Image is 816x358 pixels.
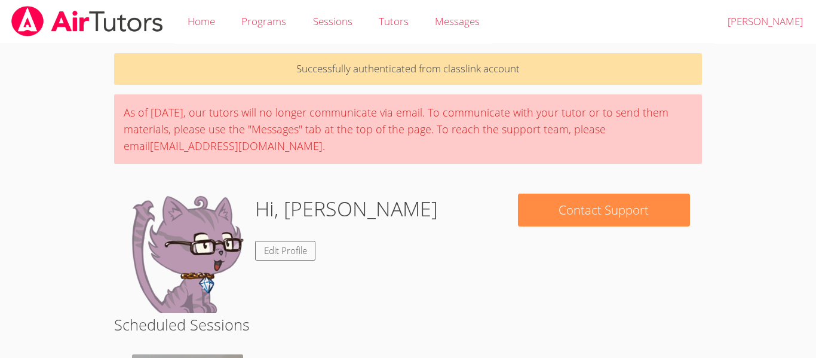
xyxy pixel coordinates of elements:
[10,6,164,36] img: airtutors_banner-c4298cdbf04f3fff15de1276eac7730deb9818008684d7c2e4769d2f7ddbe033.png
[255,194,438,224] h1: Hi, [PERSON_NAME]
[114,313,702,336] h2: Scheduled Sessions
[435,14,480,28] span: Messages
[255,241,316,261] a: Edit Profile
[114,53,702,85] p: Successfully authenticated from classlink account
[126,194,246,313] img: default.png
[518,194,690,227] button: Contact Support
[114,94,702,164] div: As of [DATE], our tutors will no longer communicate via email. To communicate with your tutor or ...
